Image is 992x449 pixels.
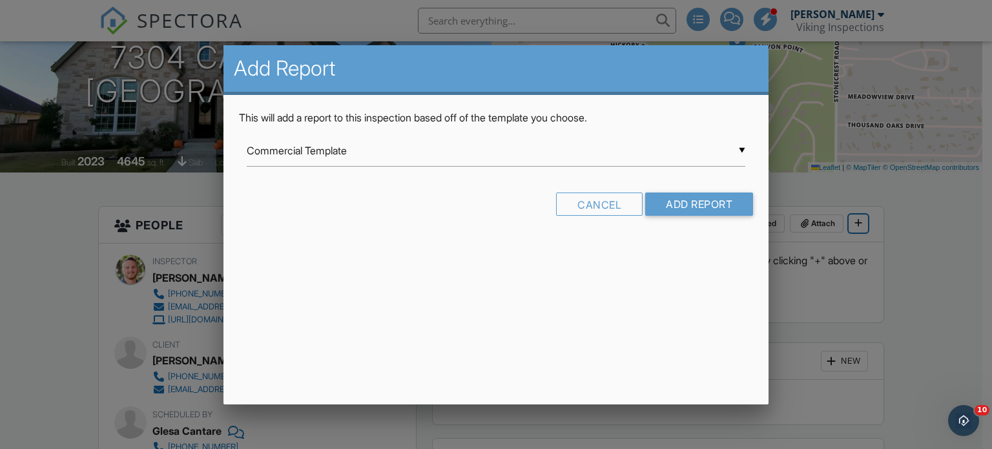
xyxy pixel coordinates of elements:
[948,405,979,436] iframe: Intercom live chat
[975,405,989,415] span: 10
[234,56,759,81] h2: Add Report
[556,193,643,216] div: Cancel
[645,193,753,216] input: Add Report
[239,110,754,125] p: This will add a report to this inspection based off of the template you choose.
